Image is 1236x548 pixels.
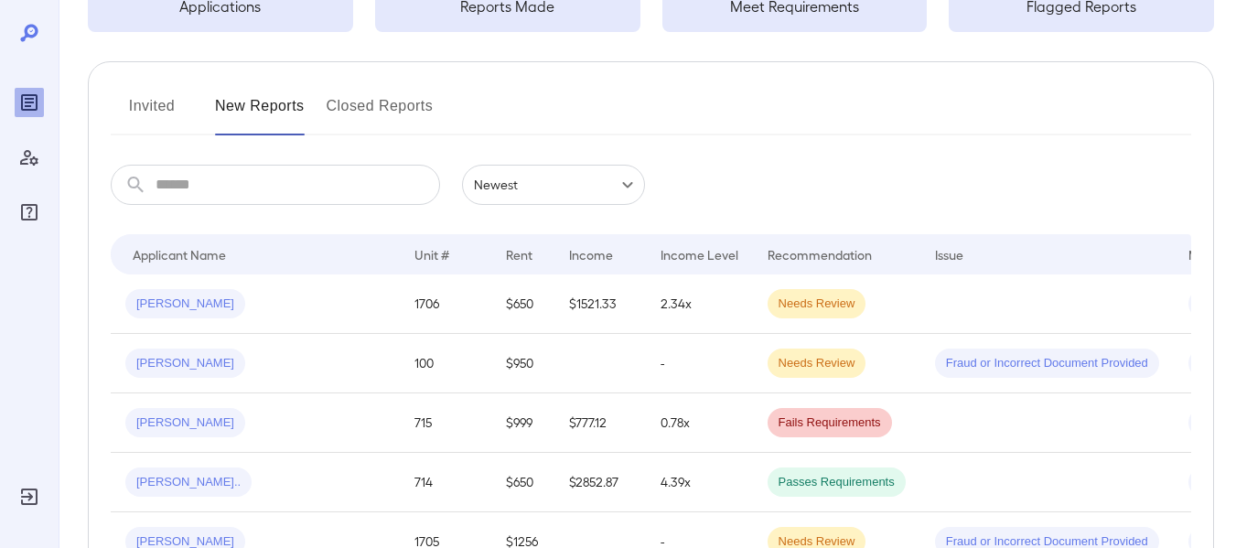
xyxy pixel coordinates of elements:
div: Income [569,243,613,265]
td: $650 [491,274,554,334]
td: $999 [491,393,554,453]
span: Fails Requirements [768,414,892,432]
span: Passes Requirements [768,474,906,491]
td: $650 [491,453,554,512]
div: Method [1188,243,1233,265]
td: 714 [400,453,491,512]
span: [PERSON_NAME] [125,414,245,432]
td: $2852.87 [554,453,646,512]
span: Needs Review [768,355,866,372]
button: New Reports [215,91,305,135]
div: Log Out [15,482,44,511]
div: FAQ [15,198,44,227]
span: Fraud or Incorrect Document Provided [935,355,1159,372]
td: 1706 [400,274,491,334]
td: 100 [400,334,491,393]
div: Rent [506,243,535,265]
div: Applicant Name [133,243,226,265]
td: $777.12 [554,393,646,453]
div: Newest [462,165,645,205]
span: [PERSON_NAME].. [125,474,252,491]
td: 0.78x [646,393,753,453]
span: Needs Review [768,295,866,313]
button: Invited [111,91,193,135]
div: Manage Users [15,143,44,172]
td: $1521.33 [554,274,646,334]
div: Income Level [661,243,738,265]
div: Recommendation [768,243,872,265]
td: $950 [491,334,554,393]
td: 4.39x [646,453,753,512]
td: 2.34x [646,274,753,334]
div: Reports [15,88,44,117]
td: 715 [400,393,491,453]
div: Issue [935,243,964,265]
span: [PERSON_NAME] [125,295,245,313]
button: Closed Reports [327,91,434,135]
td: - [646,334,753,393]
span: [PERSON_NAME] [125,355,245,372]
div: Unit # [414,243,449,265]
